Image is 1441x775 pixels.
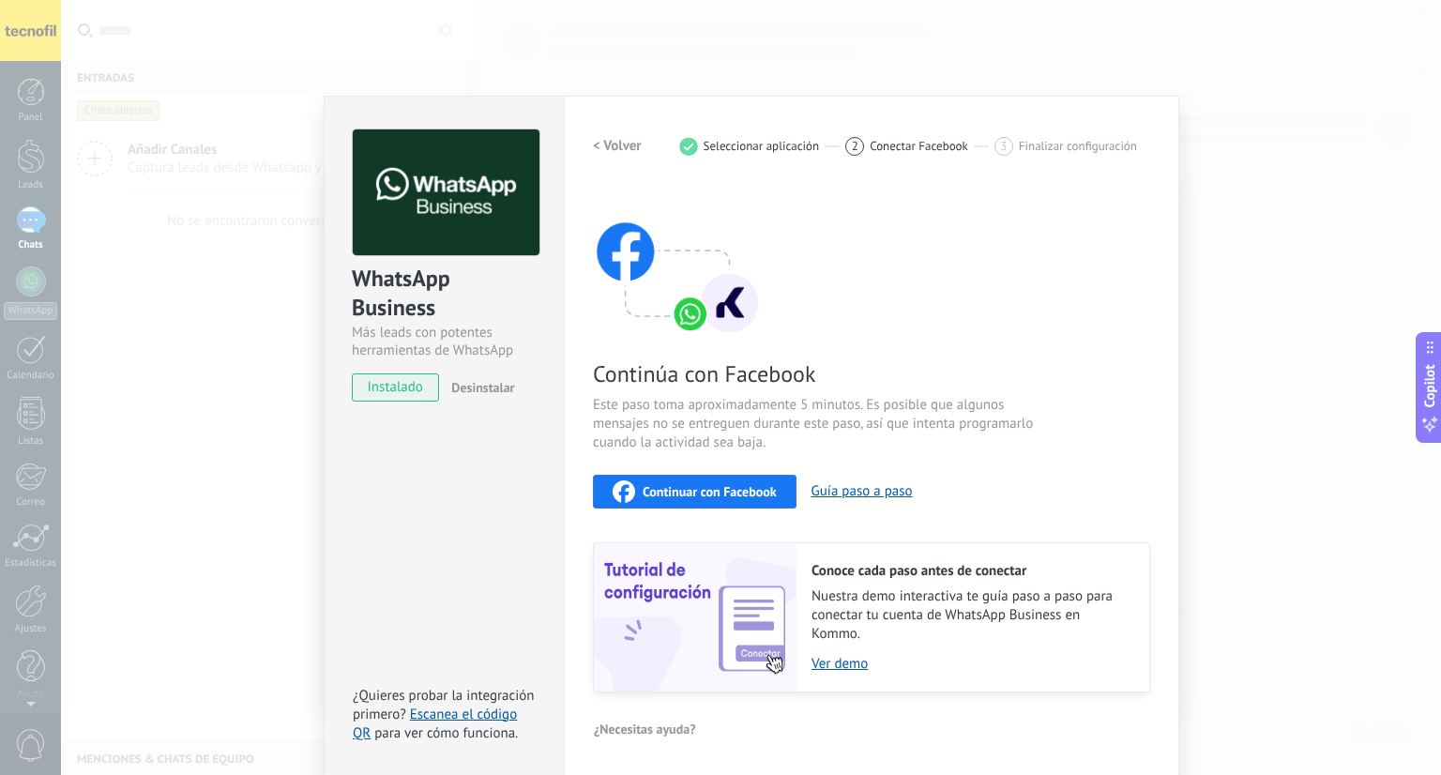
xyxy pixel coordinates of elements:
[852,138,858,154] span: 2
[593,129,642,163] button: < Volver
[451,379,514,396] span: Desinstalar
[353,373,438,402] span: instalado
[593,186,762,336] img: connect with facebook
[352,264,537,324] div: WhatsApp Business
[643,485,777,498] span: Continuar con Facebook
[812,655,1130,673] a: Ver demo
[352,324,537,359] div: Más leads con potentes herramientas de WhatsApp
[353,687,535,723] span: ¿Quieres probar la integración primero?
[353,706,517,742] a: Escanea el código QR
[594,722,696,736] span: ¿Necesitas ayuda?
[444,373,514,402] button: Desinstalar
[593,137,642,155] h2: < Volver
[374,724,518,742] span: para ver cómo funciona.
[1000,138,1007,154] span: 3
[704,139,820,153] span: Seleccionar aplicación
[593,475,796,509] button: Continuar con Facebook
[1420,365,1439,408] span: Copilot
[593,715,697,743] button: ¿Necesitas ayuda?
[812,482,913,500] button: Guía paso a paso
[812,562,1130,580] h2: Conoce cada paso antes de conectar
[870,139,968,153] span: Conectar Facebook
[1019,139,1137,153] span: Finalizar configuración
[353,129,539,256] img: logo_main.png
[593,396,1039,452] span: Este paso toma aproximadamente 5 minutos. Es posible que algunos mensajes no se entreguen durante...
[593,359,1039,388] span: Continúa con Facebook
[812,587,1130,644] span: Nuestra demo interactiva te guía paso a paso para conectar tu cuenta de WhatsApp Business en Kommo.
